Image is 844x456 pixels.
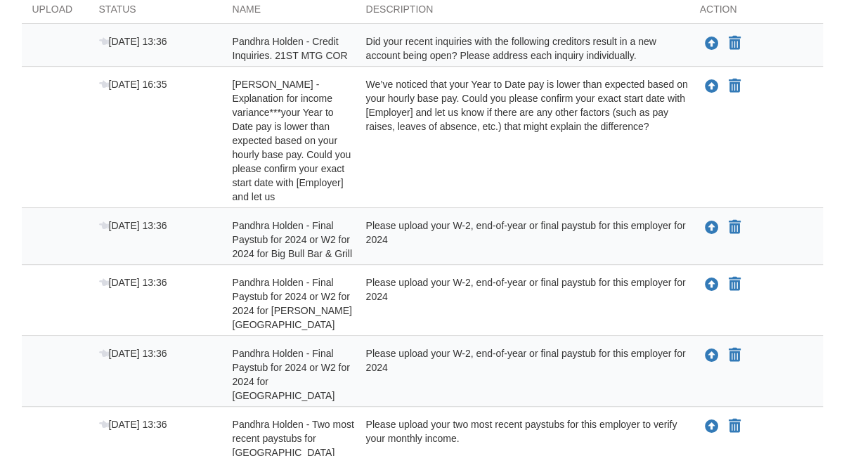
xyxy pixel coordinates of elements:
button: Upload Pandhra Holden - Final Paystub for 2024 or W2 for 2024 for Smith's Place [703,275,720,294]
span: [DATE] 13:36 [99,348,167,359]
span: [DATE] 13:36 [99,277,167,288]
div: Did your recent inquiries with the following creditors result in a new account being open? Please... [356,34,689,63]
div: Please upload your W-2, end-of-year or final paystub for this employer for 2024 [356,275,689,332]
span: [DATE] 13:36 [99,419,167,430]
button: Upload Pandhra Holden - Explanation for income variance***your Year to Date pay is lower than exp... [703,77,720,96]
div: Description [356,2,689,23]
button: Upload Pandhra Holden - Final Paystub for 2024 or W2 for 2024 for Big Bull Bar & Grill [703,219,720,237]
div: Action [689,2,823,23]
button: Declare Pandhra Holden - Final Paystub for 2024 or W2 for 2024 for Big Bull Bar & Grill not appli... [727,219,742,236]
span: Pandhra Holden - Final Paystub for 2024 or W2 for 2024 for Big Bull Bar & Grill [233,220,352,259]
button: Declare Pandhra Holden - Final Paystub for 2024 or W2 for 2024 for West Winds not applicable [727,347,742,364]
div: Upload [22,2,89,23]
span: Pandhra Holden - Credit Inquiries. 21ST MTG COR [233,36,348,61]
span: [PERSON_NAME] - Explanation for income variance***your Year to Date pay is lower than expected ba... [233,79,351,202]
span: [DATE] 13:36 [99,36,167,47]
div: Status [89,2,222,23]
button: Declare Pandhra Holden - Two most recent paystubs for West Winds not applicable [727,418,742,435]
span: Pandhra Holden - Final Paystub for 2024 or W2 for 2024 for [GEOGRAPHIC_DATA] [233,348,350,401]
button: Upload Pandhra Holden - Two most recent paystubs for West Winds [703,417,720,436]
button: Upload Pandhra Holden - Final Paystub for 2024 or W2 for 2024 for West Winds [703,346,720,365]
button: Upload Pandhra Holden - Credit Inquiries. 21ST MTG COR [703,34,720,53]
span: [DATE] 16:35 [99,79,167,90]
div: Please upload your W-2, end-of-year or final paystub for this employer for 2024 [356,219,689,261]
div: Please upload your W-2, end-of-year or final paystub for this employer for 2024 [356,346,689,403]
span: [DATE] 13:36 [99,220,167,231]
button: Declare Pandhra Holden - Credit Inquiries. 21ST MTG COR not applicable [727,35,742,52]
div: We’ve noticed that your Year to Date pay is lower than expected based on your hourly base pay. Co... [356,77,689,204]
button: Declare Pandhra Holden - Final Paystub for 2024 or W2 for 2024 for Smith's Place not applicable [727,276,742,293]
div: Name [222,2,356,23]
span: Pandhra Holden - Final Paystub for 2024 or W2 for 2024 for [PERSON_NAME][GEOGRAPHIC_DATA] [233,277,352,330]
button: Declare Pandhra Holden - Explanation for income variance***your Year to Date pay is lower than ex... [727,78,742,95]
